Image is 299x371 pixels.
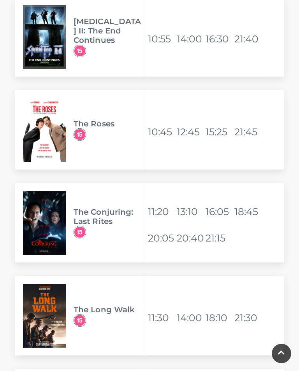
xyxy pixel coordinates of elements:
[234,308,262,327] li: 21:30
[148,122,175,141] li: 10:45
[177,308,204,327] li: 14:00
[177,229,204,247] li: 20:40
[234,30,262,48] li: 21:40
[148,30,175,48] li: 10:55
[206,202,233,221] li: 16:05
[206,122,233,141] li: 15:25
[74,207,144,226] h3: The Conjuring: Last Rites
[206,30,233,48] li: 16:30
[234,122,262,141] li: 21:45
[74,305,144,314] h3: The Long Walk
[206,229,233,247] li: 21:15
[206,308,233,327] li: 18:10
[177,202,204,221] li: 13:10
[148,308,175,327] li: 11:30
[177,30,204,48] li: 14:00
[148,229,175,247] li: 20:05
[234,202,262,221] li: 18:45
[148,202,175,221] li: 11:20
[74,17,144,45] h3: [MEDICAL_DATA] II: The End Continues
[177,122,204,141] li: 12:45
[74,119,144,128] h3: The Roses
